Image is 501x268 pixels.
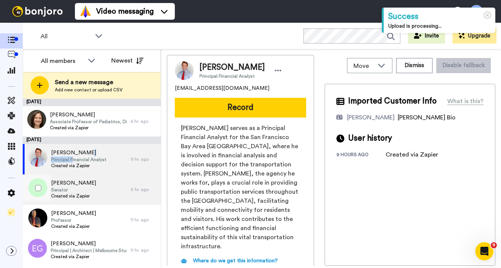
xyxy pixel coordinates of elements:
[398,114,456,121] span: [PERSON_NAME] Bio
[8,208,15,216] img: Checklist.svg
[353,61,374,71] span: Move
[347,113,395,122] div: [PERSON_NAME]
[447,97,484,106] div: What is this?
[175,85,269,92] span: [EMAIL_ADDRESS][DOMAIN_NAME]
[199,73,265,79] span: Principal Financial Analyst
[131,156,157,162] div: 9 hr. ago
[51,210,96,217] span: [PERSON_NAME]
[388,22,491,30] div: Upload is processing...
[175,61,194,80] img: Image of Joel Rentner
[9,6,66,17] img: bj-logo-header-white.svg
[131,217,157,223] div: 11 hr. ago
[199,62,265,73] span: [PERSON_NAME]
[51,157,106,163] span: Principal Financial Analyst
[388,11,491,22] div: Success
[436,58,491,73] button: Disable fallback
[348,133,392,144] span: User history
[50,125,127,131] span: Created via Zapier
[28,239,47,258] img: eg.png
[51,187,96,193] span: Senator
[193,258,278,263] span: Where do we get this information?
[55,78,123,87] span: Send a new message
[55,87,123,93] span: Add new contact or upload CSV
[28,148,47,167] img: 788309ac-94cb-4dc1-bdb6-00a196efb915.jpg
[51,254,127,260] span: Created via Zapier
[348,96,437,107] span: Imported Customer Info
[106,53,149,68] button: Newest
[96,6,154,17] span: Video messaging
[386,150,438,159] div: Created via Zapier
[23,136,161,144] div: [DATE]
[40,32,91,41] span: All
[79,5,92,17] img: vm-color.svg
[131,187,157,193] div: 9 hr. ago
[27,110,46,129] img: 6969d896-b2ad-41ae-ac3b-6fcf639b6754.jpg
[51,217,96,223] span: Professor
[396,58,433,73] button: Dismiss
[408,28,445,44] button: Invite
[131,247,157,253] div: 11 hr. ago
[175,98,306,118] button: Record
[491,242,497,248] span: 9
[453,28,496,44] button: Upgrade
[51,149,106,157] span: [PERSON_NAME]
[28,208,47,227] img: c2721449-e558-45e7-bcd8-1d8102a3a342.webp
[51,248,127,254] span: Principal | Architect | Melbourne Studio Lead
[51,223,96,229] span: Created via Zapier
[51,179,96,187] span: [PERSON_NAME]
[131,118,157,124] div: 6 hr. ago
[50,111,127,119] span: [PERSON_NAME]
[51,163,106,169] span: Created via Zapier
[41,56,84,66] div: All members
[50,119,127,125] span: Associate Professor of Pediatrics, Director of the [MEDICAL_DATA] GRAD follow-up program
[51,240,127,248] span: [PERSON_NAME]
[51,193,96,199] span: Created via Zapier
[336,152,386,159] div: 9 hours ago
[475,242,493,260] iframe: Intercom live chat
[23,99,161,106] div: [DATE]
[181,124,300,251] span: [PERSON_NAME] serves as a Principal Financial Analyst for the San Francisco Bay Area [GEOGRAPHIC_...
